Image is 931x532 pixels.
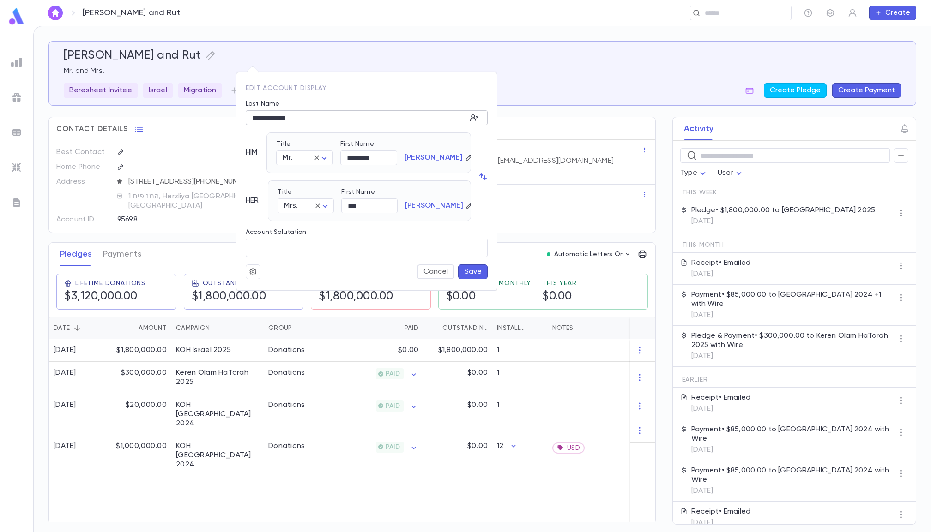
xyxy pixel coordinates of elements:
div: Mrs. [278,199,334,213]
p: HIM [246,148,257,157]
div: Mr. [276,151,333,165]
label: Account Salutation [246,228,307,236]
p: [PERSON_NAME] [405,153,463,162]
button: Cancel [417,264,454,279]
label: First Name [340,140,374,148]
span: Mrs. [284,202,298,209]
p: HER [246,196,259,205]
button: Save [458,264,488,279]
span: Mr. [283,154,292,161]
p: [PERSON_NAME] [405,201,463,210]
label: Title [276,140,290,148]
label: First Name [341,188,375,196]
label: Title [278,188,292,196]
span: Edit Account Display [246,85,327,91]
label: Last Name [246,100,279,108]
